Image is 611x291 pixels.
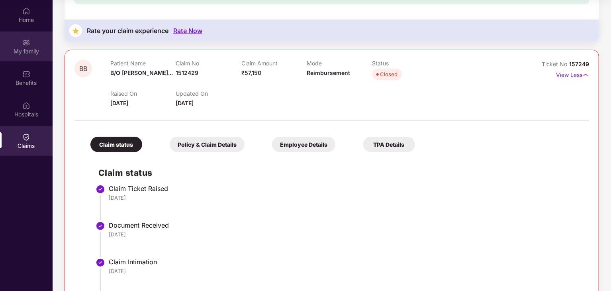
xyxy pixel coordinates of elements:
[363,137,415,152] div: TPA Details
[176,60,241,67] p: Claim No
[241,69,261,76] span: ₹57,150
[109,267,581,275] div: [DATE]
[170,137,245,152] div: Policy & Claim Details
[79,65,87,72] span: BB
[569,61,589,67] span: 157249
[110,60,176,67] p: Patient Name
[69,24,82,37] img: svg+xml;base64,PHN2ZyB4bWxucz0iaHR0cDovL3d3dy53My5vcmcvMjAwMC9zdmciIHdpZHRoPSIzNyIgaGVpZ2h0PSIzNy...
[176,69,198,76] span: 1512429
[96,221,105,231] img: svg+xml;base64,PHN2ZyBpZD0iU3RlcC1Eb25lLTMyeDMyIiB4bWxucz0iaHR0cDovL3d3dy53My5vcmcvMjAwMC9zdmciIH...
[109,231,581,238] div: [DATE]
[173,27,202,35] div: Rate Now
[22,70,30,78] img: svg+xml;base64,PHN2ZyBpZD0iQmVuZWZpdHMiIHhtbG5zPSJodHRwOi8vd3d3LnczLm9yZy8yMDAwL3N2ZyIgd2lkdGg9Ij...
[272,137,335,152] div: Employee Details
[582,71,589,79] img: svg+xml;base64,PHN2ZyB4bWxucz0iaHR0cDovL3d3dy53My5vcmcvMjAwMC9zdmciIHdpZHRoPSIxNyIgaGVpZ2h0PSIxNy...
[307,60,372,67] p: Mode
[96,185,105,194] img: svg+xml;base64,PHN2ZyBpZD0iU3RlcC1Eb25lLTMyeDMyIiB4bWxucz0iaHR0cDovL3d3dy53My5vcmcvMjAwMC9zdmciIH...
[109,185,581,193] div: Claim Ticket Raised
[87,27,168,35] div: Rate your claim experience
[372,60,438,67] p: Status
[176,100,194,106] span: [DATE]
[22,102,30,110] img: svg+xml;base64,PHN2ZyBpZD0iSG9zcGl0YWxzIiB4bWxucz0iaHR0cDovL3d3dy53My5vcmcvMjAwMC9zdmciIHdpZHRoPS...
[110,69,173,76] span: B/O [PERSON_NAME]...
[90,137,142,152] div: Claim status
[22,133,30,141] img: svg+xml;base64,PHN2ZyBpZD0iQ2xhaW0iIHhtbG5zPSJodHRwOi8vd3d3LnczLm9yZy8yMDAwL3N2ZyIgd2lkdGg9IjIwIi...
[542,61,569,67] span: Ticket No
[22,39,30,47] img: svg+xml;base64,PHN2ZyB3aWR0aD0iMjAiIGhlaWdodD0iMjAiIHZpZXdCb3g9IjAgMCAyMCAyMCIgZmlsbD0ibm9uZSIgeG...
[110,100,128,106] span: [DATE]
[307,69,350,76] span: Reimbursement
[109,194,581,201] div: [DATE]
[98,166,581,179] h2: Claim status
[380,70,398,78] div: Closed
[22,7,30,15] img: svg+xml;base64,PHN2ZyBpZD0iSG9tZSIgeG1sbnM9Imh0dHA6Ly93d3cudzMub3JnLzIwMDAvc3ZnIiB3aWR0aD0iMjAiIG...
[556,69,589,79] p: View Less
[110,90,176,97] p: Raised On
[109,258,581,266] div: Claim Intimation
[109,221,581,229] div: Document Received
[241,60,307,67] p: Claim Amount
[176,90,241,97] p: Updated On
[96,258,105,267] img: svg+xml;base64,PHN2ZyBpZD0iU3RlcC1Eb25lLTMyeDMyIiB4bWxucz0iaHR0cDovL3d3dy53My5vcmcvMjAwMC9zdmciIH...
